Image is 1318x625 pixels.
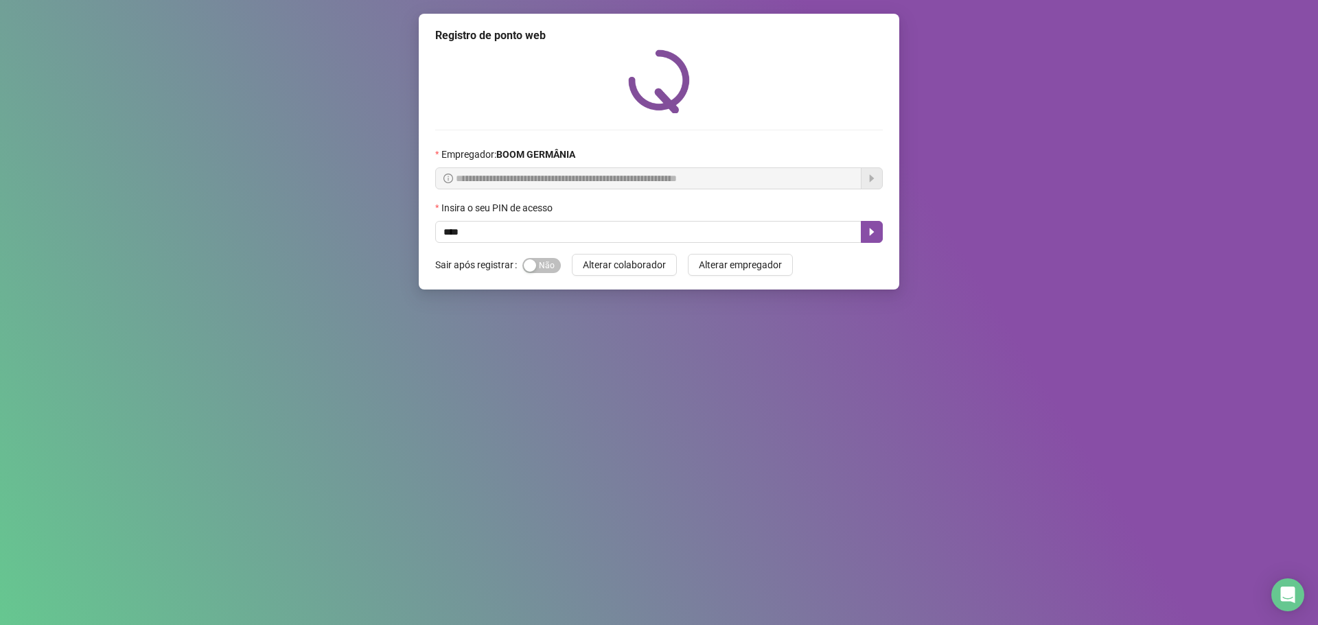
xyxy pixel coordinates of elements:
label: Insira o seu PIN de acesso [435,200,562,215]
span: info-circle [443,174,453,183]
span: Alterar empregador [699,257,782,272]
button: Alterar empregador [688,254,793,276]
span: Alterar colaborador [583,257,666,272]
div: Open Intercom Messenger [1271,578,1304,611]
span: Empregador : [441,147,575,162]
img: QRPoint [628,49,690,113]
strong: BOOM GERMÂNIA [496,149,575,160]
span: caret-right [866,226,877,237]
label: Sair após registrar [435,254,522,276]
button: Alterar colaborador [572,254,677,276]
div: Registro de ponto web [435,27,883,44]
